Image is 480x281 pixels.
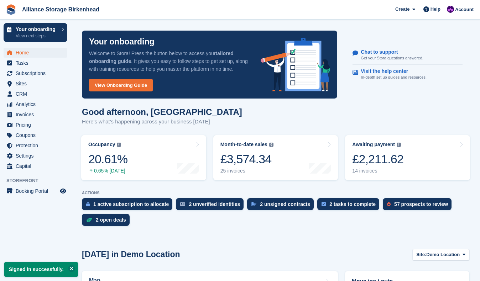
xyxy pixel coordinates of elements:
[16,89,58,99] span: CRM
[361,49,417,55] p: Chat to support
[345,135,470,180] a: Awaiting payment £2,211.62 14 invoices
[412,249,469,261] button: Site: Demo Location
[59,187,67,195] a: Preview store
[220,142,267,148] div: Month-to-date sales
[4,262,78,277] p: Signed in successfully.
[82,107,242,117] h1: Good afternoon, [GEOGRAPHIC_DATA]
[96,217,126,223] div: 2 open deals
[6,4,16,15] img: stora-icon-8386f47178a22dfd0bd8f6a31ec36ba5ce8667c1dd55bd0f319d3a0aa187defe.svg
[220,152,273,166] div: £3,574.34
[16,68,58,78] span: Subscriptions
[16,110,58,120] span: Invoices
[352,152,403,166] div: £2,211.62
[447,6,454,13] img: Romilly Norton
[394,201,448,207] div: 57 prospects to review
[4,130,67,140] a: menu
[251,202,256,206] img: contract_signature_icon-13c848040528278c33f63329250d36e43548de30e8caae1d1a13099fd9432cc5.svg
[431,6,440,13] span: Help
[4,151,67,161] a: menu
[6,177,71,184] span: Storefront
[261,38,330,91] img: onboarding-info-6c161a55d2c0e0a8cae90662b2fe09162a5109e8cc188191df67fb4f79e88e88.svg
[89,79,153,91] a: View Onboarding Guide
[16,186,58,196] span: Booking Portal
[353,65,463,84] a: Visit the help center In-depth set up guides and resources.
[88,142,115,148] div: Occupancy
[16,79,58,89] span: Sites
[4,23,67,42] a: Your onboarding View next steps
[16,58,58,68] span: Tasks
[260,201,310,207] div: 2 unsigned contracts
[4,58,67,68] a: menu
[89,49,249,73] p: Welcome to Stora! Press the button below to access your . It gives you easy to follow steps to ge...
[82,214,133,229] a: 2 open deals
[82,118,242,126] p: Here's what's happening across your business [DATE]
[117,143,121,147] img: icon-info-grey-7440780725fd019a000dd9b08b2336e03edf1995a4989e88bcd33f0948082b44.svg
[329,201,376,207] div: 2 tasks to complete
[4,110,67,120] a: menu
[387,202,391,206] img: prospect-51fa495bee0391a8d652442698ab0144808aea92771e9ea1ae160a38d050c398.svg
[16,27,58,32] p: Your onboarding
[269,143,273,147] img: icon-info-grey-7440780725fd019a000dd9b08b2336e03edf1995a4989e88bcd33f0948082b44.svg
[16,120,58,130] span: Pricing
[395,6,409,13] span: Create
[4,140,67,150] a: menu
[180,202,185,206] img: verify_identity-adf6edd0f0f0b5bbfe63781bf79b02c33cf7c696d77639b501bdc392416b5a36.svg
[220,168,273,174] div: 25 invoices
[4,161,67,171] a: menu
[176,198,247,214] a: 2 unverified identities
[397,143,401,147] img: icon-info-grey-7440780725fd019a000dd9b08b2336e03edf1995a4989e88bcd33f0948082b44.svg
[88,168,127,174] div: 0.65% [DATE]
[4,68,67,78] a: menu
[16,99,58,109] span: Analytics
[189,201,240,207] div: 2 unverified identities
[16,48,58,58] span: Home
[89,38,155,46] p: Your onboarding
[4,120,67,130] a: menu
[81,135,206,180] a: Occupancy 20.61% 0.65% [DATE]
[247,198,317,214] a: 2 unsigned contracts
[93,201,169,207] div: 1 active subscription to allocate
[16,140,58,150] span: Protection
[4,79,67,89] a: menu
[416,251,426,258] span: Site:
[82,250,180,259] h2: [DATE] in Demo Location
[352,142,395,148] div: Awaiting payment
[86,202,90,206] img: active_subscription_to_allocate_icon-d502201f5373d7db506a760aba3b589e785aa758c864c3986d89f69b8ff3...
[4,99,67,109] a: menu
[353,46,463,65] a: Chat to support Get your Stora questions answered.
[16,151,58,161] span: Settings
[4,186,67,196] a: menu
[361,74,427,80] p: In-depth set up guides and resources.
[82,191,469,195] p: ACTIONS
[383,198,455,214] a: 57 prospects to review
[86,217,92,222] img: deal-1b604bf984904fb50ccaf53a9ad4b4a5d6e5aea283cecdc64d6e3604feb123c2.svg
[4,48,67,58] a: menu
[16,33,58,39] p: View next steps
[4,89,67,99] a: menu
[455,6,474,13] span: Account
[426,251,460,258] span: Demo Location
[16,161,58,171] span: Capital
[213,135,338,180] a: Month-to-date sales £3,574.34 25 invoices
[352,168,403,174] div: 14 invoices
[88,152,127,166] div: 20.61%
[19,4,102,15] a: Alliance Storage Birkenhead
[82,198,176,214] a: 1 active subscription to allocate
[322,202,326,206] img: task-75834270c22a3079a89374b754ae025e5fb1db73e45f91037f5363f120a921f8.svg
[317,198,383,214] a: 2 tasks to complete
[16,130,58,140] span: Coupons
[361,68,421,74] p: Visit the help center
[361,55,423,61] p: Get your Stora questions answered.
